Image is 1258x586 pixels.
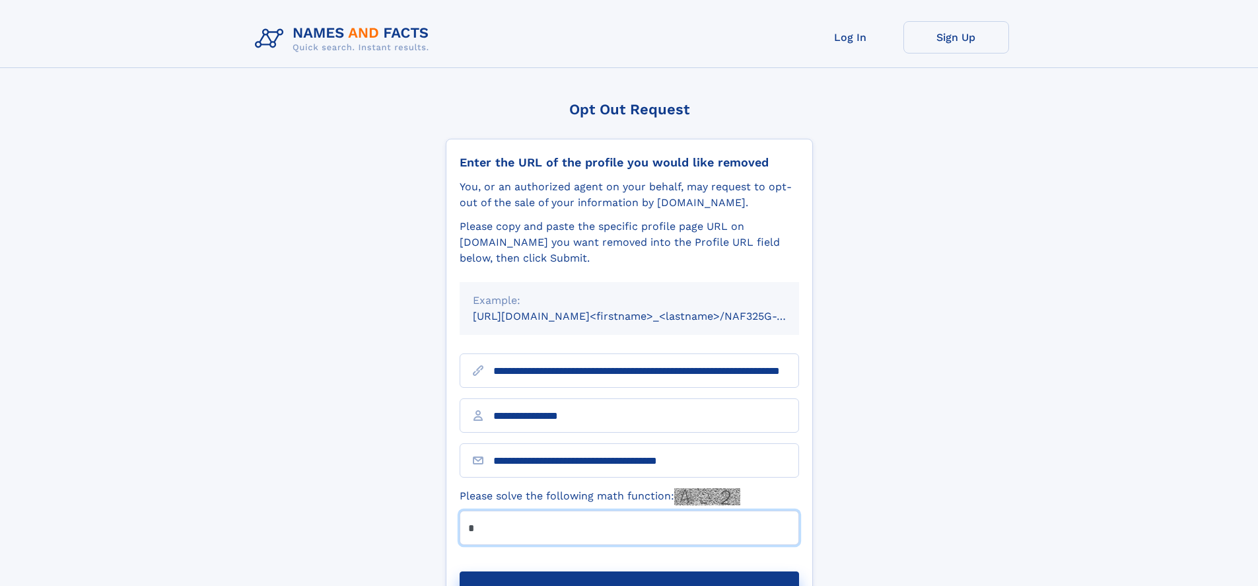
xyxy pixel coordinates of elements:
[460,488,740,505] label: Please solve the following math function:
[460,219,799,266] div: Please copy and paste the specific profile page URL on [DOMAIN_NAME] you want removed into the Pr...
[446,101,813,118] div: Opt Out Request
[473,310,824,322] small: [URL][DOMAIN_NAME]<firstname>_<lastname>/NAF325G-xxxxxxxx
[798,21,903,54] a: Log In
[903,21,1009,54] a: Sign Up
[250,21,440,57] img: Logo Names and Facts
[460,155,799,170] div: Enter the URL of the profile you would like removed
[460,179,799,211] div: You, or an authorized agent on your behalf, may request to opt-out of the sale of your informatio...
[473,293,786,309] div: Example:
